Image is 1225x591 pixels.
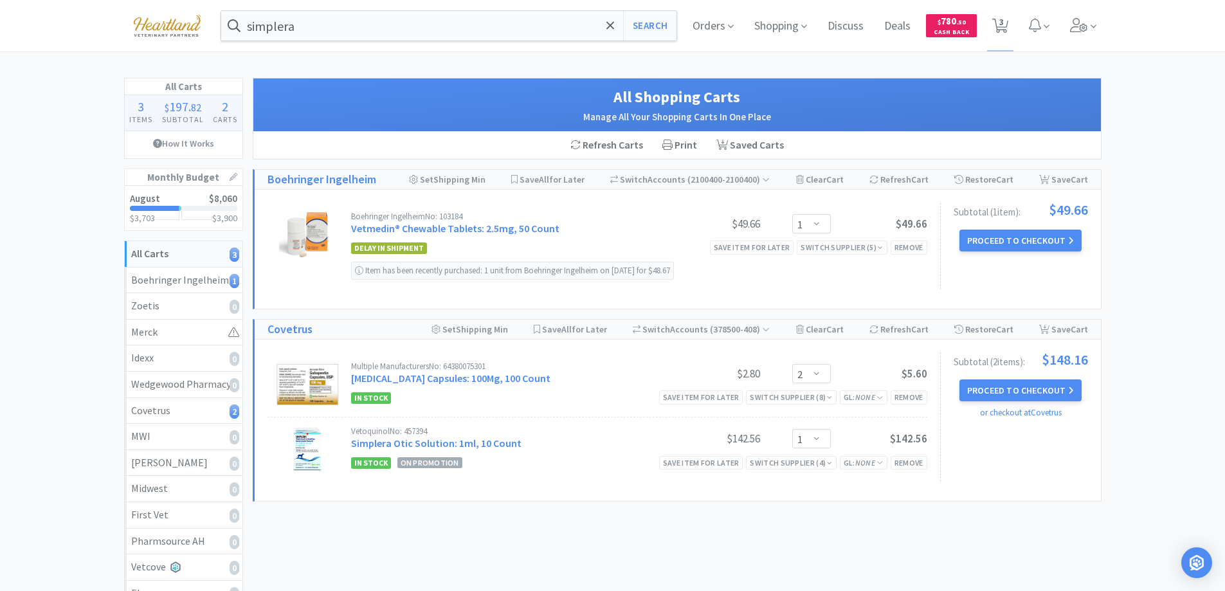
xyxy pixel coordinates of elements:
i: None [855,458,875,468]
div: Zoetis [131,298,236,314]
div: Save [1039,170,1088,189]
div: Refresh [869,320,929,339]
span: Switch [620,174,648,185]
span: $49.66 [1049,203,1088,217]
div: Switch Supplier ( 5 ) [801,241,883,253]
span: . 50 [956,18,966,26]
span: Cart [826,174,844,185]
div: $2.80 [664,366,760,381]
span: 2 [222,98,228,114]
div: Subtotal ( 1 item ): [954,203,1088,217]
div: $49.66 [664,216,760,232]
div: Clear [796,170,844,189]
div: Refresh [869,170,929,189]
a: Wedgewood Pharmacy0 [125,372,242,398]
a: Discuss [822,21,869,32]
span: On Promotion [397,457,462,468]
i: 0 [230,352,239,366]
a: Boehringer Ingelheim [268,170,376,189]
div: Shipping Min [431,320,508,339]
i: 1 [230,274,239,288]
div: Restore [954,170,1013,189]
span: 780 [938,15,966,27]
a: [MEDICAL_DATA] Capsules: 100Mg, 100 Count [351,372,550,385]
i: 0 [230,300,239,314]
div: Open Intercom Messenger [1181,547,1212,578]
span: ( 2100400-2100400 ) [685,174,770,185]
a: Zoetis0 [125,293,242,320]
i: 0 [230,561,239,575]
img: 799ada668e15442aa7f36cc2137da200_352925.png [279,212,336,257]
h1: All Carts [125,78,242,95]
h1: All Shopping Carts [266,85,1088,109]
h4: Items [125,113,158,125]
div: Restore [954,320,1013,339]
a: $780.50Cash Back [926,8,977,43]
div: Accounts [633,320,770,339]
i: 2 [230,405,239,419]
span: 82 [191,101,201,114]
img: cad7bdf275c640399d9c6e0c56f98fd2_10.png [124,8,210,43]
a: How It Works [125,131,242,156]
div: MWI [131,428,236,445]
div: Save [1039,320,1088,339]
i: 3 [230,248,239,262]
span: Set [442,323,456,335]
div: Switch Supplier ( 4 ) [750,457,832,469]
a: Saved Carts [707,132,794,159]
button: Proceed to Checkout [959,230,1082,251]
input: Search by item, sku, manufacturer, ingredient, size... [221,11,677,41]
span: Save for Later [542,323,607,335]
a: Simplera Otic Solution: 1ml, 10 Count [351,437,522,450]
span: 3,900 [217,212,237,224]
div: Save item for later [659,456,743,469]
span: Cart [911,323,929,335]
span: Delay in Shipment [351,242,427,254]
span: $142.56 [890,432,927,446]
button: Search [623,11,676,41]
span: Set [420,174,433,185]
a: [PERSON_NAME]0 [125,450,242,477]
span: $5.60 [902,367,927,381]
span: $ [938,18,941,26]
span: GL: [844,392,884,402]
span: $49.66 [896,217,927,231]
div: Save item for later [659,390,743,404]
div: $142.56 [664,431,760,446]
span: Cart [996,323,1013,335]
a: Deals [879,21,916,32]
div: Boehringer Ingelheim No: 103184 [351,212,664,221]
div: Idexx [131,350,236,367]
i: 0 [230,457,239,471]
i: None [855,392,875,402]
div: Vetcove [131,559,236,576]
span: Cart [996,174,1013,185]
h2: Manage All Your Shopping Carts In One Place [266,109,1088,125]
span: Cash Back [934,29,969,37]
a: First Vet0 [125,502,242,529]
span: GL: [844,458,884,468]
a: Midwest0 [125,476,242,502]
span: All [561,323,572,335]
img: b0f9e0c2966342c6a8c1929e16aef873_523214.png [285,427,330,472]
div: Switch Supplier ( 8 ) [750,391,832,403]
span: ( 378500-408 ) [708,323,770,335]
a: Vetcove0 [125,554,242,581]
a: Boehringer Ingelheim1 [125,268,242,294]
span: 197 [169,98,188,114]
button: Proceed to Checkout [959,379,1082,401]
span: $148.16 [1042,352,1088,367]
span: In Stock [351,392,391,404]
img: 1fc6a7467f4b48d5a110d023076149f4_818706.png [275,362,339,407]
div: First Vet [131,507,236,523]
i: 0 [230,535,239,549]
span: 3 [138,98,144,114]
i: 0 [230,509,239,523]
div: Print [653,132,707,159]
div: Shipping Min [409,170,485,189]
span: Save for Later [520,174,585,185]
div: Accounts [610,170,770,189]
i: 0 [230,430,239,444]
a: Covetrus [268,320,313,339]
